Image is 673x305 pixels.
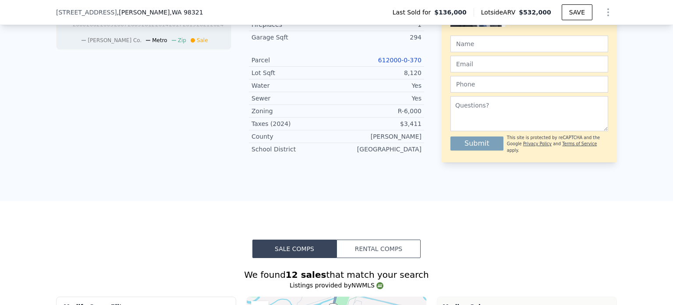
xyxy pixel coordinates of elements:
[251,132,336,141] div: County
[128,22,141,28] tspan: 2009
[251,81,336,90] div: Water
[336,81,422,90] div: Yes
[376,282,383,289] img: NWMLS Logo
[336,132,422,141] div: [PERSON_NAME]
[336,119,422,128] div: $3,411
[336,145,422,154] div: [GEOGRAPHIC_DATA]
[251,56,336,65] div: Parcel
[56,269,617,281] div: We found that match your search
[450,136,503,151] button: Submit
[336,94,422,103] div: Yes
[507,135,608,154] div: This site is protected by reCAPTCHA and the Google and apply.
[152,37,167,43] span: Metro
[196,22,210,28] tspan: 2021
[336,107,422,115] div: R-6,000
[251,107,336,115] div: Zoning
[393,8,435,17] span: Last Sold for
[434,8,467,17] span: $136,000
[251,68,336,77] div: Lot Sqft
[56,281,617,290] div: Listings provided by NWMLS
[142,22,155,28] tspan: 2012
[251,145,336,154] div: School District
[562,4,592,20] button: SAVE
[100,22,113,28] tspan: 2005
[562,141,597,146] a: Terms of Service
[86,22,100,28] tspan: 2002
[336,68,422,77] div: 8,120
[450,76,608,93] input: Phone
[519,9,551,16] span: $532,000
[114,22,128,28] tspan: 2007
[286,269,326,280] strong: 12 sales
[251,94,336,103] div: Sewer
[56,8,117,17] span: [STREET_ADDRESS]
[178,37,186,43] span: Zip
[251,119,336,128] div: Taxes (2024)
[450,56,608,72] input: Email
[197,37,208,43] span: Sale
[117,8,203,17] span: , [PERSON_NAME]
[155,22,169,28] tspan: 2014
[336,33,422,42] div: 294
[252,240,336,258] button: Sale Comps
[88,37,142,43] span: [PERSON_NAME] Co.
[450,36,608,52] input: Name
[170,9,203,16] span: , WA 98321
[251,33,336,42] div: Garage Sqft
[210,22,224,28] tspan: 2024
[599,4,617,21] button: Show Options
[336,240,421,258] button: Rental Comps
[169,22,182,28] tspan: 2017
[481,8,519,17] span: Lotside ARV
[183,22,196,28] tspan: 2019
[73,22,86,28] tspan: 2000
[523,141,552,146] a: Privacy Policy
[378,57,422,64] a: 612000-0-370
